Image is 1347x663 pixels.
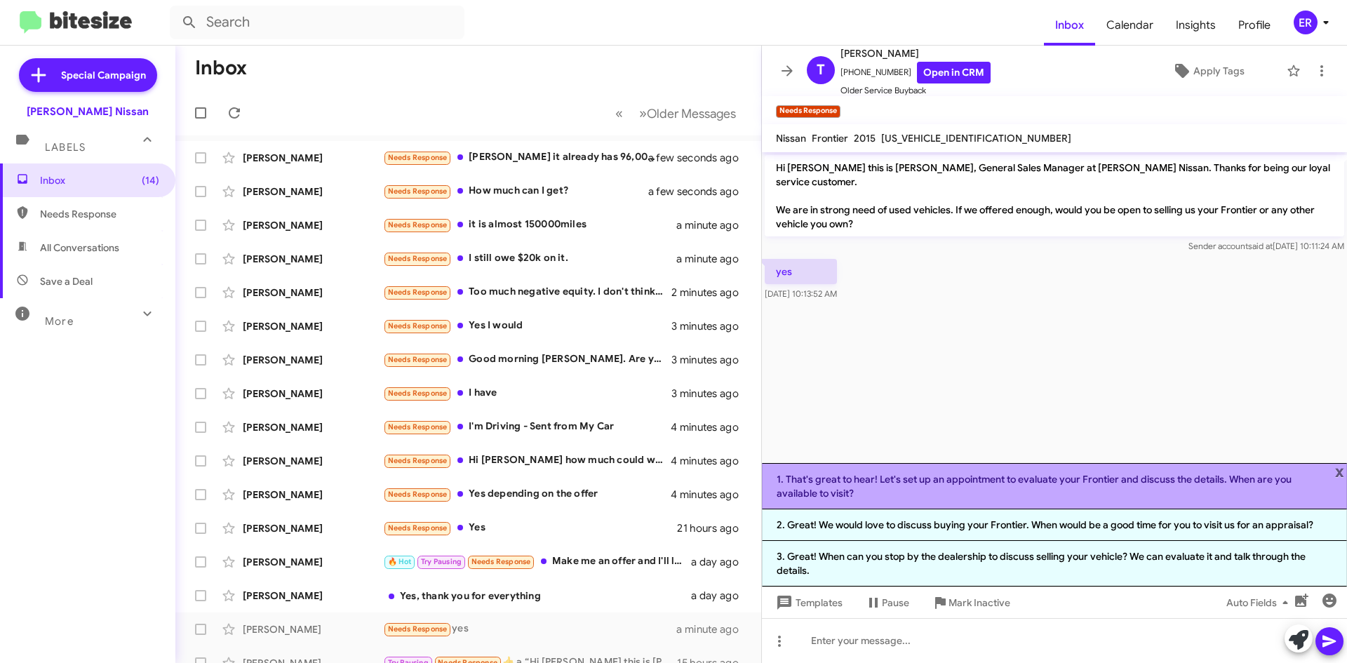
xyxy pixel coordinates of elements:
span: Needs Response [388,288,448,297]
small: Needs Response [776,105,840,118]
div: Yes [383,520,677,536]
div: Hi [PERSON_NAME] how much could we get for the Murano? [383,453,671,469]
div: I have [383,385,671,401]
li: 1. That's great to hear! Let's set up an appointment to evaluate your Frontier and discuss the de... [762,463,1347,509]
span: Needs Response [388,523,448,533]
div: Good morning [PERSON_NAME]. Are you putting me in a newer car same or lower rate? [383,351,671,368]
div: [PERSON_NAME] [243,252,383,266]
div: 2 minutes ago [671,286,750,300]
a: Profile [1227,5,1282,46]
a: Inbox [1044,5,1095,46]
div: [PERSON_NAME] [243,319,383,333]
span: Sender account [DATE] 10:11:24 AM [1188,241,1344,251]
div: it is almost 150000miles [383,217,676,233]
div: Yes depending on the offer [383,486,671,502]
span: Needs Response [388,490,448,499]
span: More [45,315,74,328]
span: Needs Response [388,220,448,229]
span: Needs Response [388,389,448,398]
span: [PHONE_NUMBER] [840,62,991,83]
div: [PERSON_NAME] [243,185,383,199]
div: 4 minutes ago [671,454,750,468]
a: Special Campaign [19,58,157,92]
span: Needs Response [388,254,448,263]
a: Open in CRM [917,62,991,83]
span: All Conversations [40,241,119,255]
div: I still owe $20k on it. [383,250,676,267]
span: Needs Response [388,355,448,364]
a: Calendar [1095,5,1165,46]
span: Inbox [40,173,159,187]
span: [US_VEHICLE_IDENTIFICATION_NUMBER] [881,132,1071,145]
li: 2. Great! We would love to discuss buying your Frontier. When would be a good time for you to vis... [762,509,1347,541]
div: a few seconds ago [666,151,750,165]
div: [PERSON_NAME] [243,420,383,434]
span: Frontier [812,132,848,145]
div: yes [383,621,676,637]
div: a minute ago [676,252,750,266]
div: [PERSON_NAME] [243,454,383,468]
span: Pause [882,590,909,615]
button: ER [1282,11,1332,34]
div: [PERSON_NAME] [243,387,383,401]
div: a minute ago [676,218,750,232]
span: Labels [45,141,86,154]
div: 4 minutes ago [671,420,750,434]
span: Auto Fields [1226,590,1294,615]
div: Yes, thank you for everything [383,589,691,603]
button: Pause [854,590,920,615]
div: Yes I would [383,318,671,334]
div: [PERSON_NAME] Nissan [27,105,149,119]
div: [PERSON_NAME] [243,218,383,232]
div: a minute ago [676,622,750,636]
span: Apply Tags [1193,58,1245,83]
span: Needs Response [388,153,448,162]
div: ER [1294,11,1318,34]
div: a day ago [691,589,750,603]
span: Needs Response [388,321,448,330]
span: Templates [773,590,843,615]
span: Older Messages [647,106,736,121]
span: Needs Response [388,456,448,465]
div: 3 minutes ago [671,353,750,367]
div: [PERSON_NAME] [243,555,383,569]
span: (14) [142,173,159,187]
span: Special Campaign [61,68,146,82]
div: [PERSON_NAME] [243,521,383,535]
button: Templates [762,590,854,615]
div: 21 hours ago [677,521,750,535]
span: Nissan [776,132,806,145]
input: Search [170,6,464,39]
a: Insights [1165,5,1227,46]
div: 4 minutes ago [671,488,750,502]
span: T [817,59,825,81]
span: [DATE] 10:13:52 AM [765,288,837,299]
span: Mark Inactive [949,590,1010,615]
span: 🔥 Hot [388,557,412,566]
div: Make me an offer and I'll let you know if I'm interested, okay? [383,554,691,570]
span: x [1335,463,1344,480]
div: Too much negative equity. I don't think you could offer enough [383,284,671,300]
div: [PERSON_NAME] [243,622,383,636]
div: [PERSON_NAME] [243,488,383,502]
span: 2015 [854,132,876,145]
div: [PERSON_NAME] [243,151,383,165]
span: Needs Response [388,187,448,196]
span: Try Pausing [421,557,462,566]
div: a few seconds ago [666,185,750,199]
nav: Page navigation example [608,99,744,128]
div: a day ago [691,555,750,569]
span: [PERSON_NAME] [840,45,991,62]
span: Needs Response [388,422,448,431]
div: [PERSON_NAME] it already has 96,000 miles on it [383,149,666,166]
span: Save a Deal [40,274,93,288]
button: Mark Inactive [920,590,1021,615]
span: » [639,105,647,122]
div: 3 minutes ago [671,387,750,401]
p: yes [765,259,837,284]
h1: Inbox [195,57,247,79]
